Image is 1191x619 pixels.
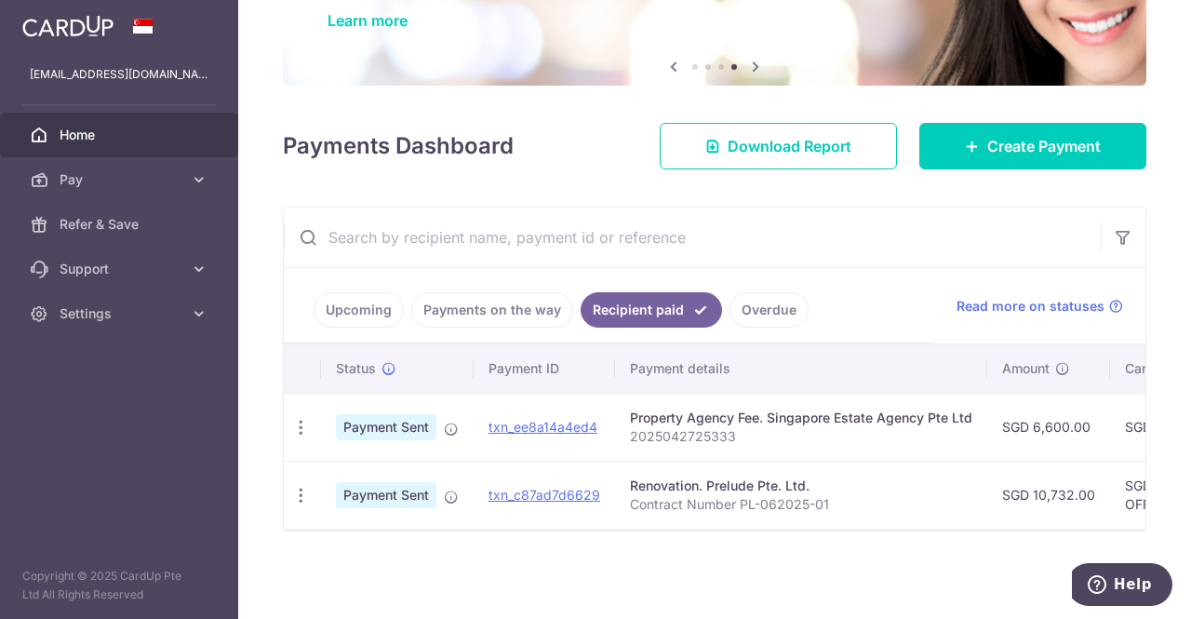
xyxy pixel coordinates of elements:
span: Payment Sent [336,482,436,508]
a: txn_ee8a14a4ed4 [488,419,597,435]
p: 2025042725333 [630,427,972,446]
td: SGD 6,600.00 [987,393,1110,461]
a: Read more on statuses [957,297,1123,316]
span: Refer & Save [60,215,182,234]
a: Download Report [660,123,897,169]
span: Amount [1002,359,1050,378]
span: Download Report [728,135,851,157]
input: Search by recipient name, payment id or reference [284,208,1101,267]
p: Contract Number PL-062025-01 [630,495,972,514]
span: Home [60,126,182,144]
span: Create Payment [987,135,1101,157]
span: Support [60,260,182,278]
span: Pay [60,170,182,189]
a: Payments on the way [411,292,573,328]
th: Payment ID [474,344,615,393]
h4: Payments Dashboard [283,129,514,163]
a: Recipient paid [581,292,722,328]
span: Settings [60,304,182,323]
img: CardUp [22,15,114,37]
a: Create Payment [919,123,1146,169]
a: Upcoming [314,292,404,328]
td: SGD 10,732.00 [987,461,1110,529]
a: Overdue [729,292,809,328]
th: Payment details [615,344,987,393]
span: Read more on statuses [957,297,1104,316]
span: Payment Sent [336,414,436,440]
div: Property Agency Fee. Singapore Estate Agency Pte Ltd [630,409,972,427]
a: Learn more [328,11,408,30]
iframe: Opens a widget where you can find more information [1072,563,1172,610]
span: Status [336,359,376,378]
p: [EMAIL_ADDRESS][DOMAIN_NAME] [30,65,208,84]
a: txn_c87ad7d6629 [488,487,600,503]
div: Renovation. Prelude Pte. Ltd. [630,477,972,495]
